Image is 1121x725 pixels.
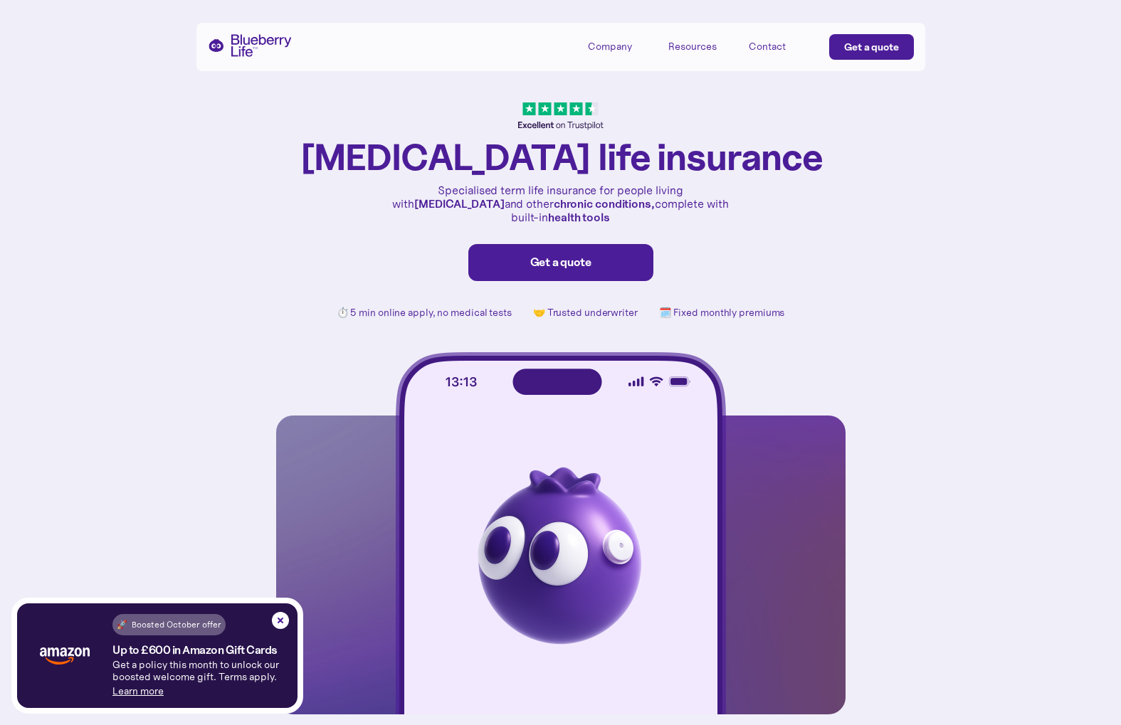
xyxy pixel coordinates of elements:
div: Company [588,34,652,58]
div: Get a quote [483,255,638,270]
a: Get a quote [829,34,914,60]
a: home [208,34,292,57]
div: Resources [668,34,732,58]
div: Contact [749,41,786,53]
div: 🚀 Boosted October offer [117,618,221,632]
p: ⏱️ 5 min online apply, no medical tests [337,307,512,319]
p: Get a policy this month to unlock our boosted welcome gift. Terms apply. [112,659,298,683]
a: Contact [749,34,813,58]
a: Learn more [112,684,164,697]
h1: [MEDICAL_DATA] life insurance [299,137,823,176]
div: Resources [668,41,717,53]
div: Company [588,41,632,53]
p: 🤝 Trusted underwriter [533,307,638,319]
strong: [MEDICAL_DATA] [414,196,505,211]
strong: health tools [548,210,610,224]
strong: chronic conditions, [554,196,655,211]
a: Get a quote [468,244,653,281]
p: Specialised term life insurance for people living with and other complete with built-in [390,184,732,225]
h4: Up to £600 in Amazon Gift Cards [112,644,278,656]
p: 🗓️ Fixed monthly premiums [659,307,785,319]
div: Get a quote [844,40,899,54]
